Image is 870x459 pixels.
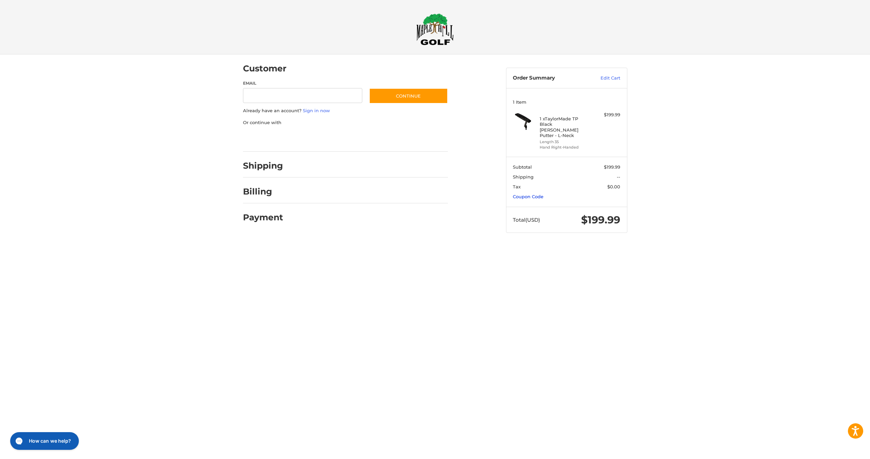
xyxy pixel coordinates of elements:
[586,75,620,82] a: Edit Cart
[243,119,448,126] p: Or continue with
[540,116,592,138] h4: 1 x TaylorMade TP Black [PERSON_NAME] Putter - L-Neck
[303,108,330,113] a: Sign in now
[416,13,454,45] img: Maple Hill Golf
[243,212,283,223] h2: Payment
[513,174,534,180] span: Shipping
[513,194,543,199] a: Coupon Code
[593,112,620,118] div: $199.99
[513,75,586,82] h3: Order Summary
[513,217,540,223] span: Total (USD)
[513,184,521,189] span: Tax
[513,99,620,105] h3: 1 Item
[243,63,286,74] h2: Customer
[243,186,283,197] h2: Billing
[513,164,532,170] span: Subtotal
[356,133,407,145] iframe: PayPal-venmo
[243,80,363,86] label: Email
[604,164,620,170] span: $199.99
[617,174,620,180] span: --
[243,160,283,171] h2: Shipping
[607,184,620,189] span: $0.00
[369,88,448,104] button: Continue
[7,430,81,452] iframe: Gorgias live chat messenger
[540,144,592,150] li: Hand Right-Handed
[540,139,592,145] li: Length 35
[243,107,448,114] p: Already have an account?
[581,214,620,226] span: $199.99
[298,133,349,145] iframe: PayPal-paylater
[241,133,292,145] iframe: PayPal-paypal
